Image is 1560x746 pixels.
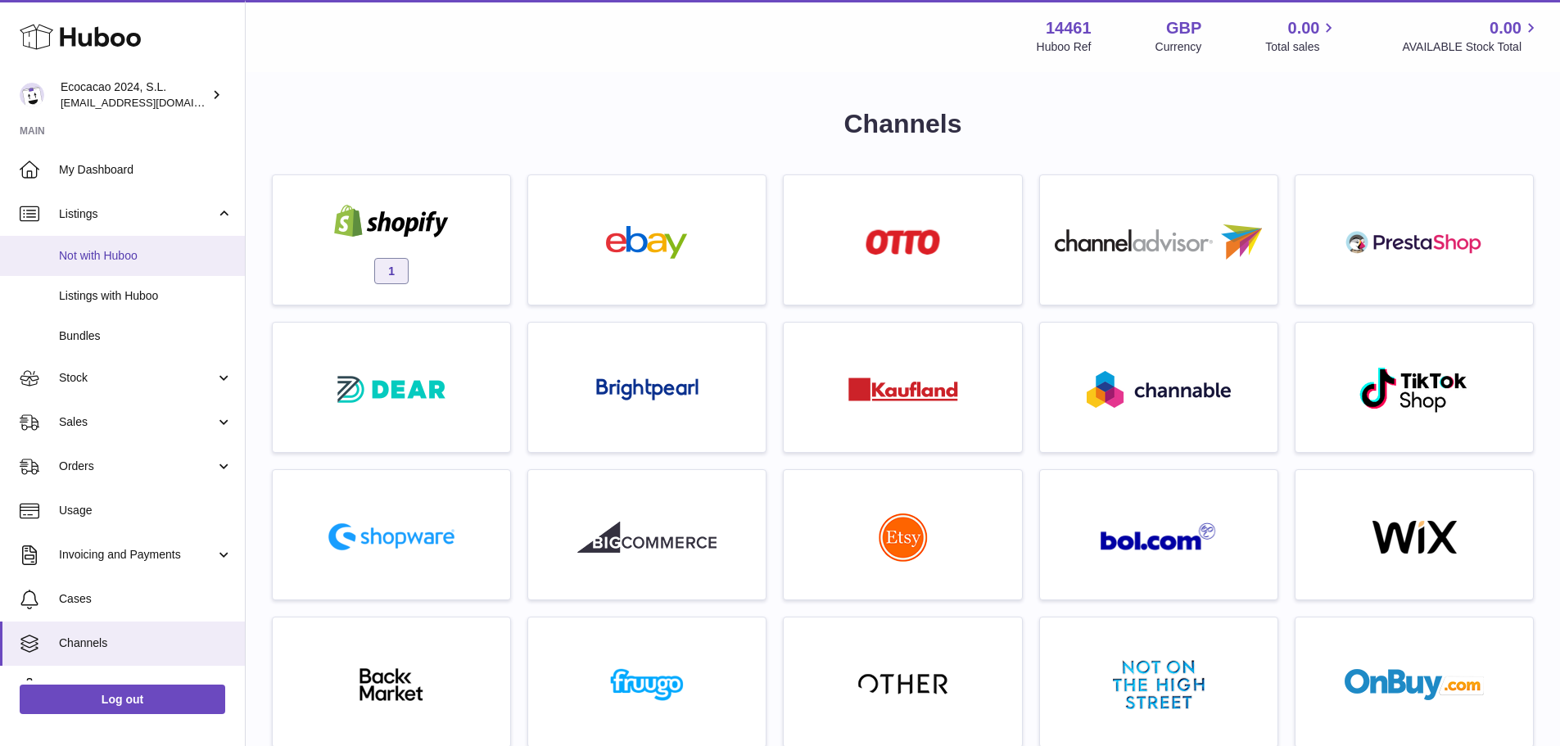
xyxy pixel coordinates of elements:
h1: Channels [272,106,1534,142]
span: 1 [374,258,409,284]
img: shopify [322,205,461,237]
a: fruugo [536,626,757,739]
a: roseta-etsy [792,478,1013,591]
img: fruugo [577,668,717,701]
a: roseta-brightpearl [536,331,757,444]
span: Total sales [1265,39,1338,55]
a: roseta-tiktokshop [1304,331,1525,444]
img: internalAdmin-14461@internal.huboo.com [20,83,44,107]
img: wix [1345,521,1484,554]
a: roseta-channel-advisor [1048,183,1269,296]
span: Stock [59,370,215,386]
strong: GBP [1166,17,1201,39]
img: roseta-kaufland [848,378,958,401]
a: ebay [536,183,757,296]
a: roseta-bigcommerce [536,478,757,591]
div: Currency [1155,39,1202,55]
a: roseta-prestashop [1304,183,1525,296]
a: wix [1304,478,1525,591]
div: Ecocacao 2024, S.L. [61,79,208,111]
img: roseta-dear [332,371,450,408]
a: roseta-dear [281,331,502,444]
span: 0.00 [1288,17,1320,39]
span: Sales [59,414,215,430]
img: roseta-shopware [322,517,461,557]
a: backmarket [281,626,502,739]
span: Listings with Huboo [59,288,233,304]
span: Usage [59,503,233,518]
span: Listings [59,206,215,222]
img: roseta-otto [866,229,940,255]
div: Huboo Ref [1037,39,1092,55]
a: roseta-bol [1048,478,1269,591]
a: roseta-channable [1048,331,1269,444]
a: 0.00 Total sales [1265,17,1338,55]
img: onbuy [1345,668,1484,701]
strong: 14461 [1046,17,1092,39]
a: notonthehighstreet [1048,626,1269,739]
a: shopify 1 [281,183,502,296]
a: other [792,626,1013,739]
span: [EMAIL_ADDRESS][DOMAIN_NAME] [61,96,241,109]
span: Settings [59,680,233,695]
img: roseta-channable [1087,371,1231,408]
img: roseta-tiktokshop [1359,366,1469,414]
span: AVAILABLE Stock Total [1402,39,1540,55]
a: onbuy [1304,626,1525,739]
a: 0.00 AVAILABLE Stock Total [1402,17,1540,55]
a: Log out [20,685,225,714]
a: roseta-otto [792,183,1013,296]
span: Cases [59,591,233,607]
img: roseta-brightpearl [596,378,699,401]
span: 0.00 [1490,17,1522,39]
span: Bundles [59,328,233,344]
span: Invoicing and Payments [59,547,215,563]
a: roseta-shopware [281,478,502,591]
img: roseta-bol [1101,522,1217,551]
img: roseta-bigcommerce [577,521,717,554]
span: Channels [59,635,233,651]
span: Orders [59,459,215,474]
img: other [858,672,948,697]
a: roseta-kaufland [792,331,1013,444]
img: notonthehighstreet [1113,660,1205,709]
img: ebay [577,226,717,259]
span: My Dashboard [59,162,233,178]
img: roseta-etsy [879,513,928,562]
img: backmarket [322,668,461,701]
img: roseta-channel-advisor [1055,224,1262,260]
img: roseta-prestashop [1345,226,1484,259]
span: Not with Huboo [59,248,233,264]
